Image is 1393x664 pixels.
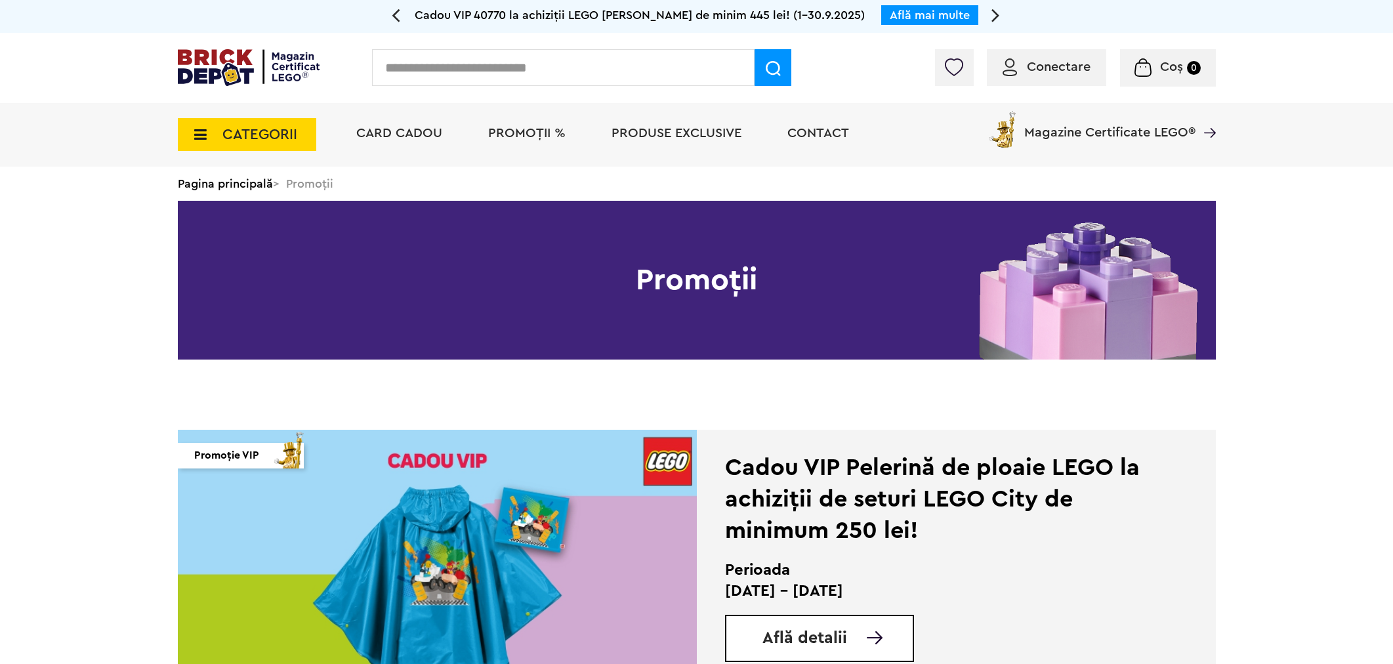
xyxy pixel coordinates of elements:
p: [DATE] - [DATE] [725,581,1151,602]
a: Află detalii [762,630,913,646]
div: > Promoții [178,167,1216,201]
a: Conectare [1003,60,1091,73]
h1: Promoții [178,201,1216,360]
a: Contact [787,127,849,140]
a: Pagina principală [178,178,273,190]
span: Conectare [1027,60,1091,73]
span: CATEGORII [222,127,297,142]
img: vip_page_imag.png [268,428,310,468]
span: Promoție VIP [194,443,259,468]
a: Magazine Certificate LEGO® [1195,109,1216,122]
span: Coș [1160,60,1183,73]
a: Află mai multe [890,9,970,21]
span: Află detalii [762,630,847,646]
h2: Perioada [725,560,1151,581]
a: PROMOȚII % [488,127,566,140]
a: Produse exclusive [612,127,741,140]
span: Magazine Certificate LEGO® [1024,109,1195,139]
a: Card Cadou [356,127,442,140]
span: Cadou VIP 40770 la achiziții LEGO [PERSON_NAME] de minim 445 lei! (1-30.9.2025) [415,9,865,21]
div: Cadou VIP Pelerină de ploaie LEGO la achiziții de seturi LEGO City de minimum 250 lei! [725,452,1151,547]
small: 0 [1187,61,1201,75]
